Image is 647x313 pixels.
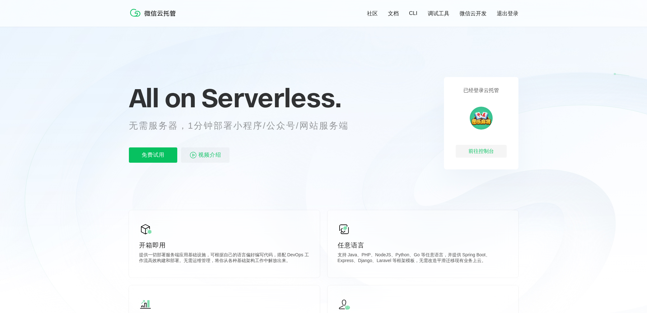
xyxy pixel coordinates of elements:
[129,6,180,19] img: 微信云托管
[338,252,508,265] p: 支持 Java、PHP、NodeJS、Python、Go 等任意语言，并提供 Spring Boot、Express、Django、Laravel 等框架模板，无需改造平滑迁移现有业务上云。
[198,147,221,163] span: 视频介绍
[497,10,518,17] a: 退出登录
[409,10,417,17] a: CLI
[456,145,507,158] div: 前往控制台
[338,241,508,250] p: 任意语言
[388,10,399,17] a: 文档
[428,10,449,17] a: 调试工具
[201,82,341,114] span: Serverless.
[129,82,195,114] span: All on
[460,10,487,17] a: 微信云开发
[367,10,378,17] a: 社区
[129,15,180,20] a: 微信云托管
[129,147,177,163] p: 免费试用
[463,87,499,94] p: 已经登录云托管
[139,241,310,250] p: 开箱即用
[129,119,361,132] p: 无需服务器，1分钟部署小程序/公众号/网站服务端
[189,151,197,159] img: video_play.svg
[139,252,310,265] p: 提供一切部署服务端应用基础设施，可根据自己的语言偏好编写代码，搭配 DevOps 工作流高效构建和部署。无需运维管理，将你从各种基础架构工作中解放出来。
